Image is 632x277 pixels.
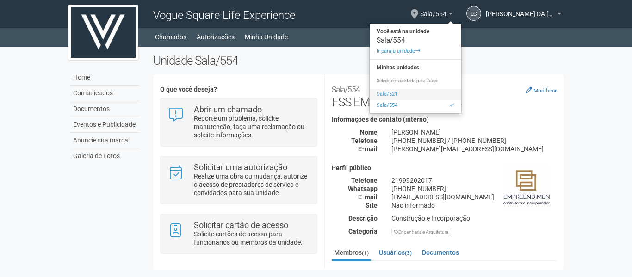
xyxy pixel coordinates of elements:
[71,86,139,101] a: Comunicados
[526,86,557,94] a: Modificar
[362,250,369,256] small: (1)
[377,246,414,259] a: Usuários(3)
[351,177,378,184] strong: Telefone
[384,136,564,145] div: [PHONE_NUMBER] / [PHONE_NUMBER]
[332,268,557,277] strong: Membros
[486,1,555,18] span: LUCIANA CURTY DA SILVA ALVES
[194,230,310,246] p: Solicite cartões de acesso para funcionários ou membros da unidade.
[167,221,310,246] a: Solicitar cartão de acesso Solicite cartões de acesso para funcionários ou membros da unidade.
[384,201,564,209] div: Não informado
[332,85,360,94] small: Sala/554
[332,81,557,109] h2: FSS EMPREENDIMENTOS
[370,78,461,84] p: Selecione a unidade para trocar
[370,100,461,111] a: Sala/554
[71,101,139,117] a: Documentos
[360,129,378,136] strong: Nome
[358,145,378,153] strong: E-mail
[153,54,564,68] h2: Unidade Sala/554
[348,185,378,192] strong: Whatsapp
[384,176,564,185] div: 21999202017
[351,137,378,144] strong: Telefone
[384,214,564,222] div: Construção e Incorporação
[71,117,139,133] a: Eventos e Publicidade
[420,12,452,19] a: Sala/554
[197,31,235,43] a: Autorizações
[71,133,139,148] a: Anuncie sua marca
[384,185,564,193] div: [PHONE_NUMBER]
[486,12,561,19] a: [PERSON_NAME] DA [PERSON_NAME]
[466,6,481,21] a: LC
[153,9,295,22] span: Vogue Square Life Experience
[167,163,310,197] a: Solicitar uma autorização Realize uma obra ou mudança, autorize o acesso de prestadores de serviç...
[194,105,262,114] strong: Abrir um chamado
[332,165,557,172] h4: Perfil público
[332,116,557,123] h4: Informações de contato (interno)
[370,26,461,37] strong: Você está na unidade
[370,46,461,57] a: Ir para a unidade
[370,62,461,73] strong: Minhas unidades
[391,228,451,236] div: Engenharia e Arquitetura
[245,31,288,43] a: Minha Unidade
[405,250,412,256] small: (3)
[358,193,378,201] strong: E-mail
[155,31,186,43] a: Chamados
[71,70,139,86] a: Home
[420,1,446,18] span: Sala/554
[68,5,138,60] img: logo.jpg
[384,193,564,201] div: [EMAIL_ADDRESS][DOMAIN_NAME]
[167,105,310,139] a: Abrir um chamado Reporte um problema, solicite manutenção, faça uma reclamação ou solicite inform...
[71,148,139,164] a: Galeria de Fotos
[384,145,564,153] div: [PERSON_NAME][EMAIL_ADDRESS][DOMAIN_NAME]
[160,86,317,93] h4: O que você deseja?
[384,128,564,136] div: [PERSON_NAME]
[194,172,310,197] p: Realize uma obra ou mudança, autorize o acesso de prestadores de serviço e convidados para sua un...
[348,215,378,222] strong: Descrição
[370,37,461,43] div: Sala/554
[194,114,310,139] p: Reporte um problema, solicite manutenção, faça uma reclamação ou solicite informações.
[533,87,557,94] small: Modificar
[348,228,378,235] strong: Categoria
[194,162,287,172] strong: Solicitar uma autorização
[332,246,371,261] a: Membros(1)
[366,202,378,209] strong: Site
[503,165,550,211] img: business.png
[420,246,461,259] a: Documentos
[370,89,461,100] a: Sala/521
[194,220,288,230] strong: Solicitar cartão de acesso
